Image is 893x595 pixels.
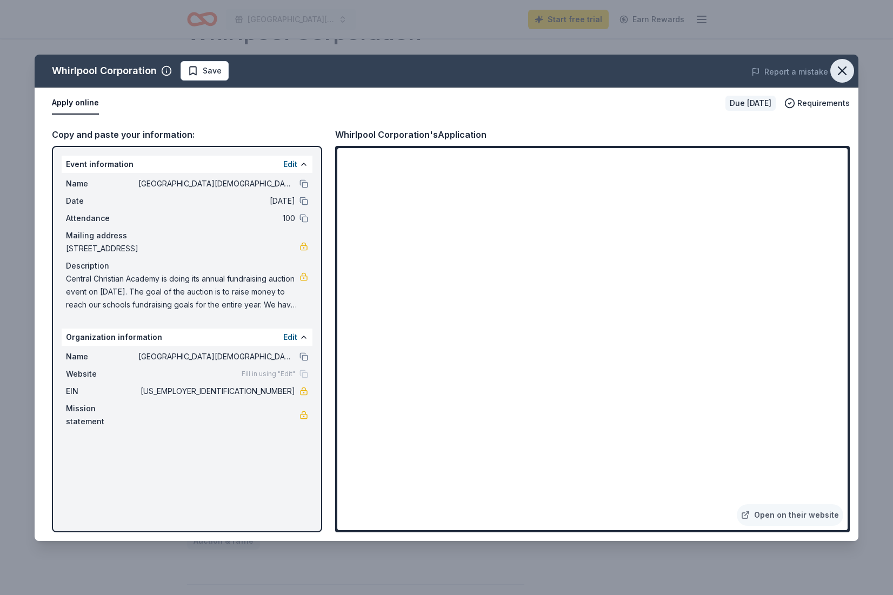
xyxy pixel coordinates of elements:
span: [US_EMPLOYER_IDENTIFICATION_NUMBER] [138,385,295,398]
span: Name [66,177,138,190]
span: [GEOGRAPHIC_DATA][DEMOGRAPHIC_DATA] [138,350,295,363]
button: Edit [283,331,297,344]
div: Whirlpool Corporation's Application [335,128,487,142]
div: Description [66,259,308,272]
span: Mission statement [66,402,138,428]
span: Central Christian Academy is doing its annual fundraising auction event on [DATE]. The goal of th... [66,272,299,311]
span: [DATE] [138,195,295,208]
div: Mailing address [66,229,308,242]
span: EIN [66,385,138,398]
span: [GEOGRAPHIC_DATA][DEMOGRAPHIC_DATA] Auction 2026 [138,177,295,190]
button: Report a mistake [751,65,828,78]
span: Requirements [797,97,850,110]
a: Open on their website [737,504,843,526]
span: Website [66,367,138,380]
button: Requirements [784,97,850,110]
span: Name [66,350,138,363]
div: Copy and paste your information: [52,128,322,142]
button: Apply online [52,92,99,115]
span: Fill in using "Edit" [242,370,295,378]
span: [STREET_ADDRESS] [66,242,299,255]
button: Save [181,61,229,81]
span: Save [203,64,222,77]
div: Event information [62,156,312,173]
span: Date [66,195,138,208]
div: Due [DATE] [725,96,776,111]
div: Organization information [62,329,312,346]
span: 100 [138,212,295,225]
div: Whirlpool Corporation [52,62,157,79]
span: Attendance [66,212,138,225]
button: Edit [283,158,297,171]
